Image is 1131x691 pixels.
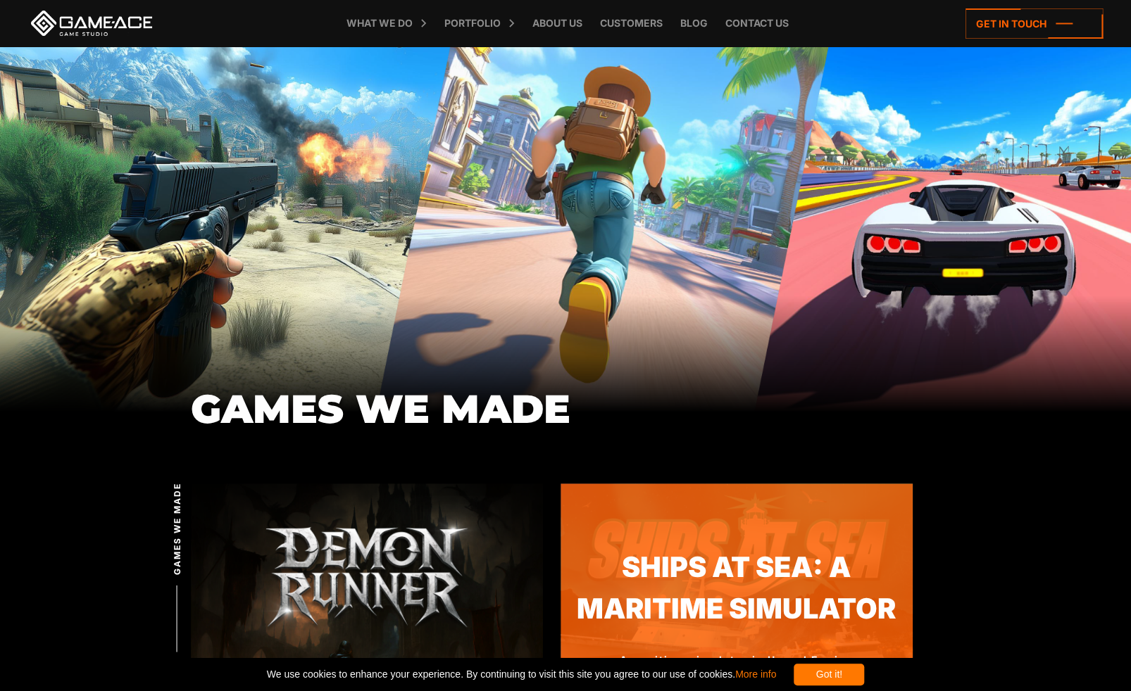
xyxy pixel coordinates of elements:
h1: GAMES WE MADE [191,388,941,431]
div: Got it! [794,664,864,685]
a: Get in touch [966,8,1103,39]
a: More info [735,668,776,680]
span: We use cookies to enhance your experience. By continuing to visit this site you agree to our use ... [267,664,776,685]
div: A maritime simulator in Unreal Engine [561,652,913,667]
a: Ships At Sea: A Maritime Simulator [561,547,913,630]
span: GAMES WE MADE [170,482,183,574]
